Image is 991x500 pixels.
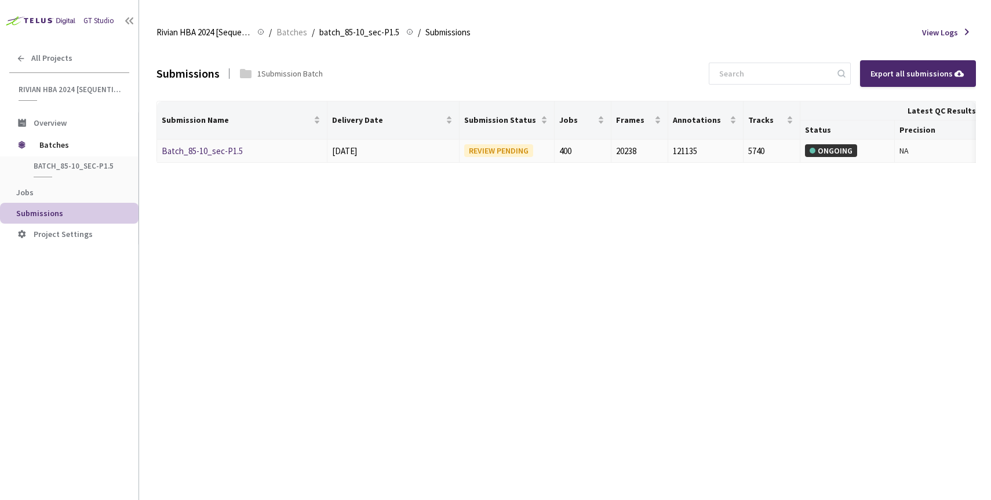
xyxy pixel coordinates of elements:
[460,101,554,140] th: Submission Status
[31,53,72,63] span: All Projects
[162,145,243,156] a: Batch_85-10_sec-P1.5
[276,25,307,39] span: Batches
[748,144,795,158] div: 5740
[616,115,652,125] span: Frames
[319,25,399,39] span: batch_85-10_sec-P1.5
[162,115,311,125] span: Submission Name
[464,144,533,157] div: REVIEW PENDING
[274,25,309,38] a: Batches
[312,25,315,39] li: /
[748,115,784,125] span: Tracks
[744,101,800,140] th: Tracks
[800,121,895,140] th: Status
[257,67,323,80] div: 1 Submission Batch
[899,144,984,157] div: NA
[616,144,663,158] div: 20238
[555,101,611,140] th: Jobs
[332,144,455,158] div: [DATE]
[34,229,93,239] span: Project Settings
[327,101,460,140] th: Delivery Date
[34,118,67,128] span: Overview
[425,25,471,39] span: Submissions
[157,101,327,140] th: Submission Name
[611,101,668,140] th: Frames
[673,115,728,125] span: Annotations
[16,208,63,218] span: Submissions
[156,25,250,39] span: Rivian HBA 2024 [Sequential]
[712,63,836,84] input: Search
[870,67,966,80] div: Export all submissions
[895,121,989,140] th: Precision
[418,25,421,39] li: /
[673,144,739,158] div: 121135
[559,144,606,158] div: 400
[922,26,958,39] span: View Logs
[34,161,119,171] span: batch_85-10_sec-P1.5
[39,133,119,156] span: Batches
[83,15,114,27] div: GT Studio
[156,64,220,82] div: Submissions
[805,144,857,157] div: ONGOING
[559,115,595,125] span: Jobs
[269,25,272,39] li: /
[332,115,444,125] span: Delivery Date
[464,115,538,125] span: Submission Status
[19,85,122,94] span: Rivian HBA 2024 [Sequential]
[16,187,34,198] span: Jobs
[668,101,744,140] th: Annotations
